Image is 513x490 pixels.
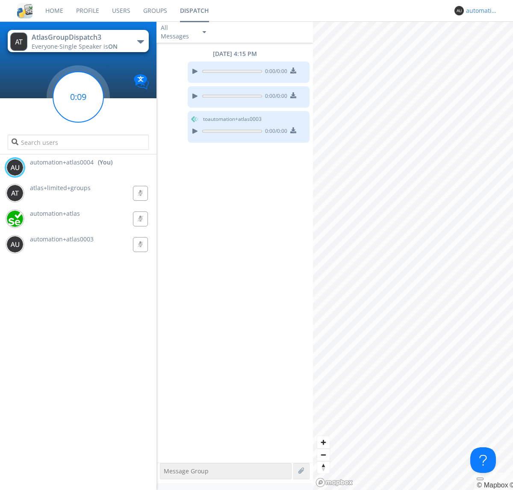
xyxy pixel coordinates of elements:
[470,447,496,473] iframe: Toggle Customer Support
[317,436,330,449] button: Zoom in
[6,159,24,176] img: 373638.png
[203,31,206,33] img: caret-down-sm.svg
[108,42,118,50] span: ON
[290,67,296,73] img: download media button
[6,185,24,202] img: 373638.png
[317,449,330,461] button: Zoom out
[466,6,498,15] div: automation+atlas0004
[6,210,24,227] img: d2d01cd9b4174d08988066c6d424eccd
[477,481,508,489] a: Mapbox
[8,135,148,150] input: Search users
[315,478,353,487] a: Mapbox logo
[8,30,148,52] button: AtlasGroupDispatch3Everyone·Single Speaker isON
[32,32,128,42] div: AtlasGroupDispatch3
[17,3,32,18] img: cddb5a64eb264b2086981ab96f4c1ba7
[30,235,94,243] span: automation+atlas0003
[10,32,27,51] img: 373638.png
[161,23,195,41] div: All Messages
[290,92,296,98] img: download media button
[6,236,24,253] img: 373638.png
[454,6,464,15] img: 373638.png
[262,67,287,77] span: 0:00 / 0:00
[317,461,330,473] button: Reset bearing to north
[32,42,128,51] div: Everyone ·
[477,478,484,480] button: Toggle attribution
[156,50,313,58] div: [DATE] 4:15 PM
[262,127,287,137] span: 0:00 / 0:00
[134,74,149,89] img: Translation enabled
[30,184,91,192] span: atlas+limited+groups
[59,42,118,50] span: Single Speaker is
[290,127,296,133] img: download media button
[98,158,112,167] div: (You)
[203,115,262,123] span: to automation+atlas0003
[30,209,80,217] span: automation+atlas
[262,92,287,102] span: 0:00 / 0:00
[30,158,94,167] span: automation+atlas0004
